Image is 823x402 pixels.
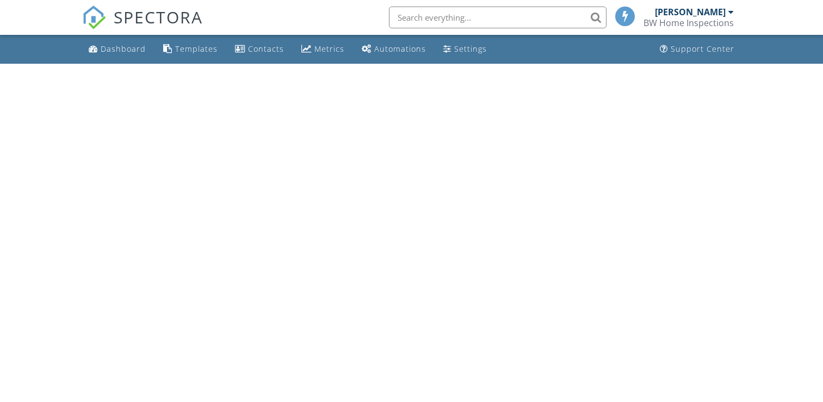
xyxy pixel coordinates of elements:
[374,44,426,54] div: Automations
[454,44,487,54] div: Settings
[248,44,284,54] div: Contacts
[643,17,734,28] div: BW Home Inspections
[439,39,491,59] a: Settings
[655,7,726,17] div: [PERSON_NAME]
[671,44,734,54] div: Support Center
[357,39,430,59] a: Automations (Basic)
[389,7,607,28] input: Search everything...
[114,5,203,28] span: SPECTORA
[84,39,150,59] a: Dashboard
[655,39,739,59] a: Support Center
[101,44,146,54] div: Dashboard
[159,39,222,59] a: Templates
[175,44,218,54] div: Templates
[82,15,203,38] a: SPECTORA
[231,39,288,59] a: Contacts
[297,39,349,59] a: Metrics
[82,5,106,29] img: The Best Home Inspection Software - Spectora
[314,44,344,54] div: Metrics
